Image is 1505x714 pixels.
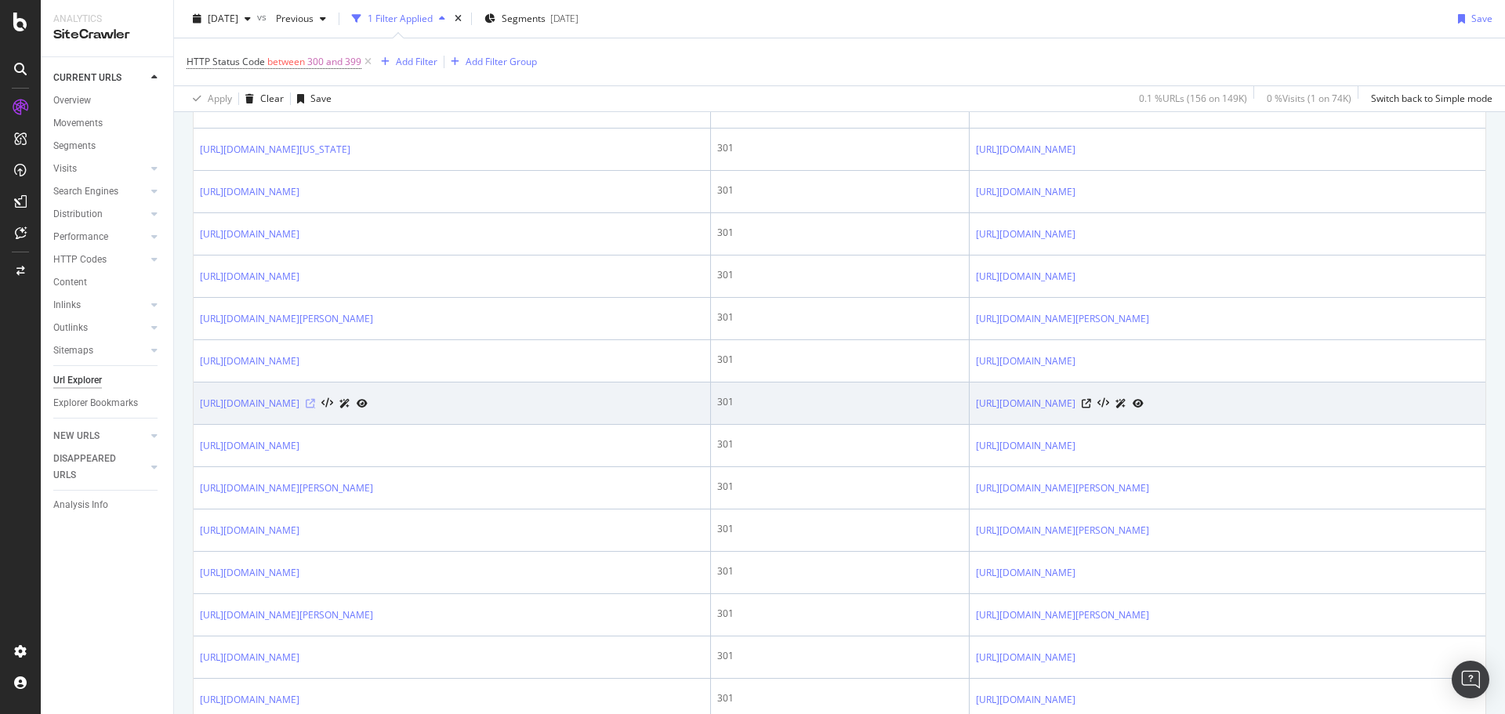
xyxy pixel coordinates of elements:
[208,12,238,25] span: 2025 Sep. 4th
[200,311,373,327] a: [URL][DOMAIN_NAME][PERSON_NAME]
[53,497,162,513] a: Analysis Info
[53,297,147,314] a: Inlinks
[53,372,102,389] div: Url Explorer
[187,55,265,68] span: HTTP Status Code
[257,10,270,24] span: vs
[1371,92,1492,105] div: Switch back to Simple mode
[1471,12,1492,25] div: Save
[53,13,161,26] div: Analytics
[208,92,232,105] div: Apply
[270,6,332,31] button: Previous
[53,297,81,314] div: Inlinks
[976,565,1075,581] a: [URL][DOMAIN_NAME]
[200,438,299,454] a: [URL][DOMAIN_NAME]
[53,451,147,484] a: DISAPPEARED URLS
[200,142,350,158] a: [URL][DOMAIN_NAME][US_STATE]
[53,161,147,177] a: Visits
[53,229,147,245] a: Performance
[717,522,962,536] div: 301
[717,480,962,494] div: 301
[53,161,77,177] div: Visits
[53,320,147,336] a: Outlinks
[53,206,147,223] a: Distribution
[357,395,368,411] a: URL Inspection
[53,252,147,268] a: HTTP Codes
[976,353,1075,369] a: [URL][DOMAIN_NAME]
[53,70,121,86] div: CURRENT URLS
[53,115,162,132] a: Movements
[717,310,962,324] div: 301
[260,92,284,105] div: Clear
[187,6,257,31] button: [DATE]
[53,115,103,132] div: Movements
[375,53,437,71] button: Add Filter
[187,86,232,111] button: Apply
[976,438,1075,454] a: [URL][DOMAIN_NAME]
[53,274,87,291] div: Content
[200,227,299,242] a: [URL][DOMAIN_NAME]
[310,92,332,105] div: Save
[717,649,962,663] div: 301
[200,269,299,285] a: [URL][DOMAIN_NAME]
[717,183,962,198] div: 301
[466,55,537,68] div: Add Filter Group
[1267,92,1351,105] div: 0 % Visits ( 1 on 74K )
[200,565,299,581] a: [URL][DOMAIN_NAME]
[1452,6,1492,31] button: Save
[53,183,118,200] div: Search Engines
[200,184,299,200] a: [URL][DOMAIN_NAME]
[53,92,162,109] a: Overview
[976,396,1075,411] a: [URL][DOMAIN_NAME]
[200,692,299,708] a: [URL][DOMAIN_NAME]
[53,395,162,411] a: Explorer Bookmarks
[976,184,1075,200] a: [URL][DOMAIN_NAME]
[53,229,108,245] div: Performance
[53,451,132,484] div: DISAPPEARED URLS
[200,480,373,496] a: [URL][DOMAIN_NAME][PERSON_NAME]
[270,12,314,25] span: Previous
[53,138,162,154] a: Segments
[976,692,1075,708] a: [URL][DOMAIN_NAME]
[53,206,103,223] div: Distribution
[346,6,451,31] button: 1 Filter Applied
[717,437,962,451] div: 301
[53,26,161,44] div: SiteCrawler
[1365,86,1492,111] button: Switch back to Simple mode
[53,497,108,513] div: Analysis Info
[976,269,1075,285] a: [URL][DOMAIN_NAME]
[717,141,962,155] div: 301
[717,226,962,240] div: 301
[976,142,1075,158] a: [URL][DOMAIN_NAME]
[53,274,162,291] a: Content
[478,6,585,31] button: Segments[DATE]
[1452,661,1489,698] div: Open Intercom Messenger
[1082,399,1091,408] a: Visit Online Page
[53,428,100,444] div: NEW URLS
[976,607,1149,623] a: [URL][DOMAIN_NAME][PERSON_NAME]
[200,353,299,369] a: [URL][DOMAIN_NAME]
[717,353,962,367] div: 301
[239,86,284,111] button: Clear
[339,395,350,411] a: AI Url Details
[502,12,546,25] span: Segments
[53,372,162,389] a: Url Explorer
[976,523,1149,538] a: [URL][DOMAIN_NAME][PERSON_NAME]
[717,268,962,282] div: 301
[200,650,299,665] a: [URL][DOMAIN_NAME]
[53,252,107,268] div: HTTP Codes
[396,55,437,68] div: Add Filter
[1139,92,1247,105] div: 0.1 % URLs ( 156 on 149K )
[53,183,147,200] a: Search Engines
[200,523,299,538] a: [URL][DOMAIN_NAME]
[53,343,147,359] a: Sitemaps
[451,11,465,27] div: times
[717,691,962,705] div: 301
[53,138,96,154] div: Segments
[200,396,299,411] a: [URL][DOMAIN_NAME]
[1115,395,1126,411] a: AI Url Details
[717,395,962,409] div: 301
[53,92,91,109] div: Overview
[200,607,373,623] a: [URL][DOMAIN_NAME][PERSON_NAME]
[53,320,88,336] div: Outlinks
[717,564,962,578] div: 301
